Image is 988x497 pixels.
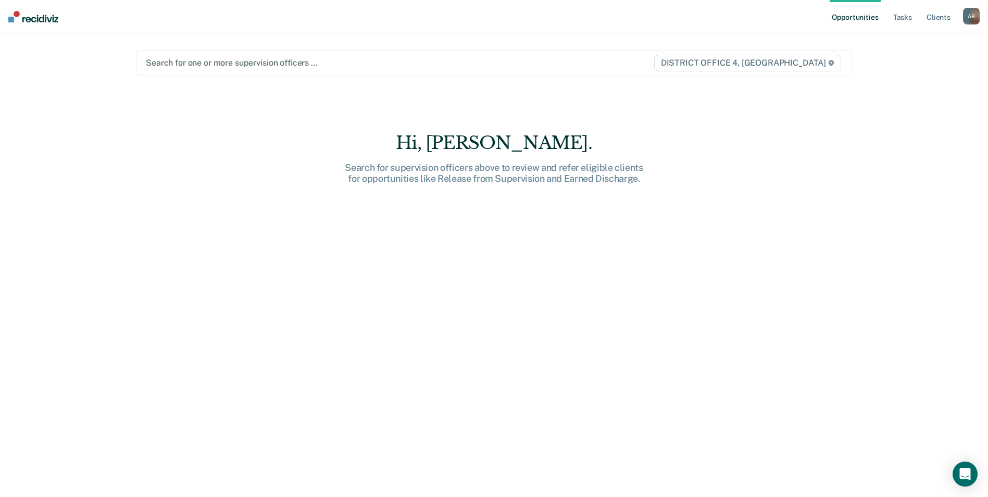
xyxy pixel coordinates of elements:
button: AB [963,8,980,24]
div: A B [963,8,980,24]
img: Recidiviz [8,11,58,22]
div: Open Intercom Messenger [953,462,978,487]
div: Search for supervision officers above to review and refer eligible clients for opportunities like... [328,162,661,184]
span: DISTRICT OFFICE 4, [GEOGRAPHIC_DATA] [654,55,841,71]
div: Hi, [PERSON_NAME]. [328,132,661,154]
